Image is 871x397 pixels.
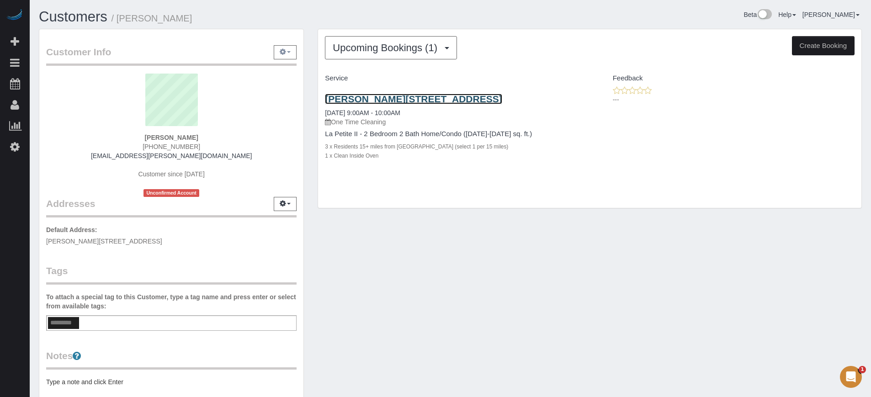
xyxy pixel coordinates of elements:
span: Customer since [DATE] [138,170,205,178]
legend: Notes [46,349,297,370]
p: One Time Cleaning [325,117,583,127]
small: 3 x Residents 15+ miles from [GEOGRAPHIC_DATA] (select 1 per 15 miles) [325,143,508,150]
small: / [PERSON_NAME] [112,13,192,23]
a: [EMAIL_ADDRESS][PERSON_NAME][DOMAIN_NAME] [91,152,252,159]
span: [PERSON_NAME][STREET_ADDRESS] [46,238,162,245]
legend: Tags [46,264,297,285]
p: --- [613,95,855,104]
span: 1 [859,366,866,373]
h4: Service [325,74,583,82]
label: Default Address: [46,225,97,234]
a: [PERSON_NAME] [802,11,860,18]
button: Create Booking [792,36,855,55]
h4: Feedback [597,74,855,82]
a: Help [778,11,796,18]
span: Unconfirmed Account [143,189,199,197]
img: Automaid Logo [5,9,24,22]
strong: [PERSON_NAME] [144,134,198,141]
iframe: Intercom live chat [840,366,862,388]
a: [PERSON_NAME][STREET_ADDRESS] [325,94,502,104]
span: [PHONE_NUMBER] [143,143,200,150]
span: Upcoming Bookings (1) [333,42,442,53]
label: To attach a special tag to this Customer, type a tag name and press enter or select from availabl... [46,292,297,311]
legend: Customer Info [46,45,297,66]
pre: Type a note and click Enter [46,377,297,386]
h4: La Petite II - 2 Bedroom 2 Bath Home/Condo ([DATE]-[DATE] sq. ft.) [325,130,583,138]
small: 1 x Clean Inside Oven [325,153,378,159]
a: Customers [39,9,107,25]
button: Upcoming Bookings (1) [325,36,457,59]
a: [DATE] 9:00AM - 10:00AM [325,109,400,116]
img: New interface [757,9,772,21]
a: Beta [744,11,772,18]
